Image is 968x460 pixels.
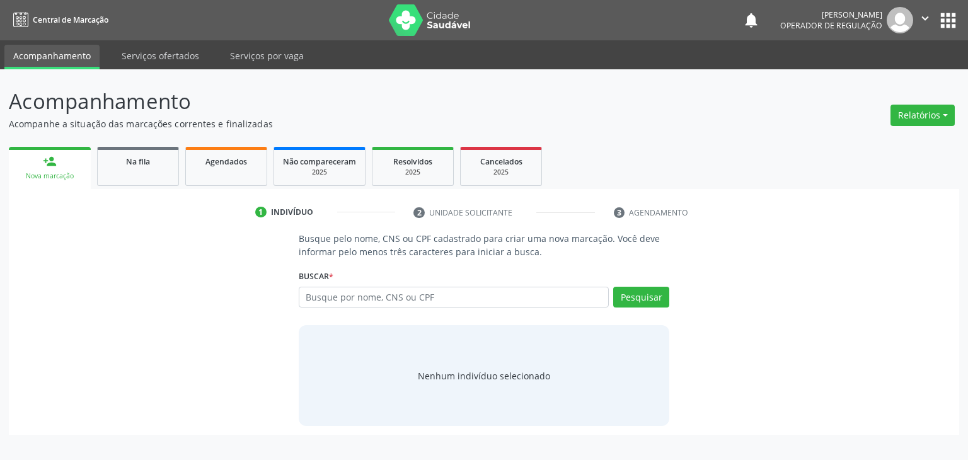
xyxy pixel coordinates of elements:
span: Agendados [205,156,247,167]
button: notifications [742,11,760,29]
input: Busque por nome, CNS ou CPF [299,287,609,308]
div: [PERSON_NAME] [780,9,882,20]
button: apps [937,9,959,32]
div: 1 [255,207,267,218]
span: Resolvidos [393,156,432,167]
i:  [918,11,932,25]
img: img [887,7,913,33]
a: Acompanhamento [4,45,100,69]
div: person_add [43,154,57,168]
div: 2025 [283,168,356,177]
a: Serviços ofertados [113,45,208,67]
a: Central de Marcação [9,9,108,30]
label: Buscar [299,267,333,287]
button: Relatórios [890,105,955,126]
p: Acompanhe a situação das marcações correntes e finalizadas [9,117,674,130]
div: 2025 [470,168,533,177]
button:  [913,7,937,33]
span: Operador de regulação [780,20,882,31]
div: Nenhum indivíduo selecionado [418,369,550,382]
a: Serviços por vaga [221,45,313,67]
div: Indivíduo [271,207,313,218]
span: Cancelados [480,156,522,167]
span: Na fila [126,156,150,167]
button: Pesquisar [613,287,669,308]
div: Nova marcação [18,171,82,181]
p: Busque pelo nome, CNS ou CPF cadastrado para criar uma nova marcação. Você deve informar pelo men... [299,232,670,258]
div: 2025 [381,168,444,177]
p: Acompanhamento [9,86,674,117]
span: Central de Marcação [33,14,108,25]
span: Não compareceram [283,156,356,167]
